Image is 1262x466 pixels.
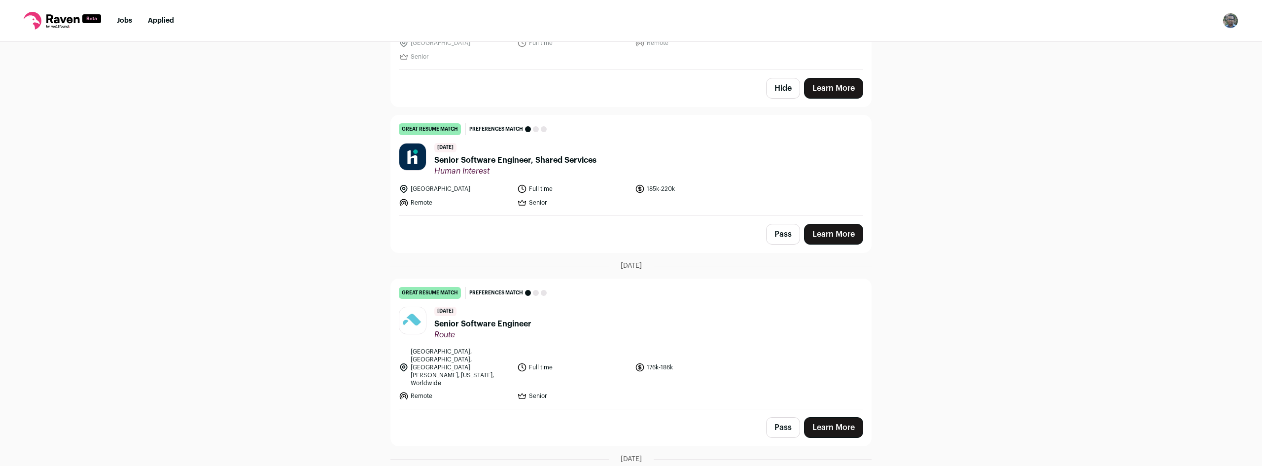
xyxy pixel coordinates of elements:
[434,154,596,166] span: Senior Software Engineer, Shared Services
[804,417,863,438] a: Learn More
[635,38,747,48] li: Remote
[1223,13,1238,29] img: 8730264-medium_jpg
[399,287,461,299] div: great resume match
[517,184,630,194] li: Full time
[1223,13,1238,29] button: Open dropdown
[469,124,523,134] span: Preferences match
[391,279,871,409] a: great resume match Preferences match [DATE] Senior Software Engineer Route [GEOGRAPHIC_DATA], [GE...
[766,78,800,99] button: Hide
[391,115,871,215] a: great resume match Preferences match [DATE] Senior Software Engineer, Shared Services Human Inter...
[399,198,511,208] li: Remote
[434,307,456,316] span: [DATE]
[399,143,426,170] img: 9a615da1f234e05706adfd07669a26a45e81a38088844b690df03c68d05783f2.jpg
[399,391,511,401] li: Remote
[804,78,863,99] a: Learn More
[399,184,511,194] li: [GEOGRAPHIC_DATA]
[621,454,642,464] span: [DATE]
[434,330,531,340] span: Route
[399,38,511,48] li: [GEOGRAPHIC_DATA]
[517,348,630,387] li: Full time
[434,318,531,330] span: Senior Software Engineer
[517,198,630,208] li: Senior
[766,224,800,245] button: Pass
[399,52,511,62] li: Senior
[804,224,863,245] a: Learn More
[117,17,132,24] a: Jobs
[434,143,456,152] span: [DATE]
[148,17,174,24] a: Applied
[399,123,461,135] div: great resume match
[766,417,800,438] button: Pass
[399,307,426,334] img: 74802ab769cd965325de16a711620ae900193d21a01d4020ef4384b47e1dd13c.jpg
[621,261,642,271] span: [DATE]
[399,348,511,387] li: [GEOGRAPHIC_DATA], [GEOGRAPHIC_DATA], [GEOGRAPHIC_DATA][PERSON_NAME], [US_STATE], Worldwide
[517,38,630,48] li: Full time
[517,391,630,401] li: Senior
[635,184,747,194] li: 185k-220k
[469,288,523,298] span: Preferences match
[635,348,747,387] li: 176k-186k
[434,166,596,176] span: Human Interest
